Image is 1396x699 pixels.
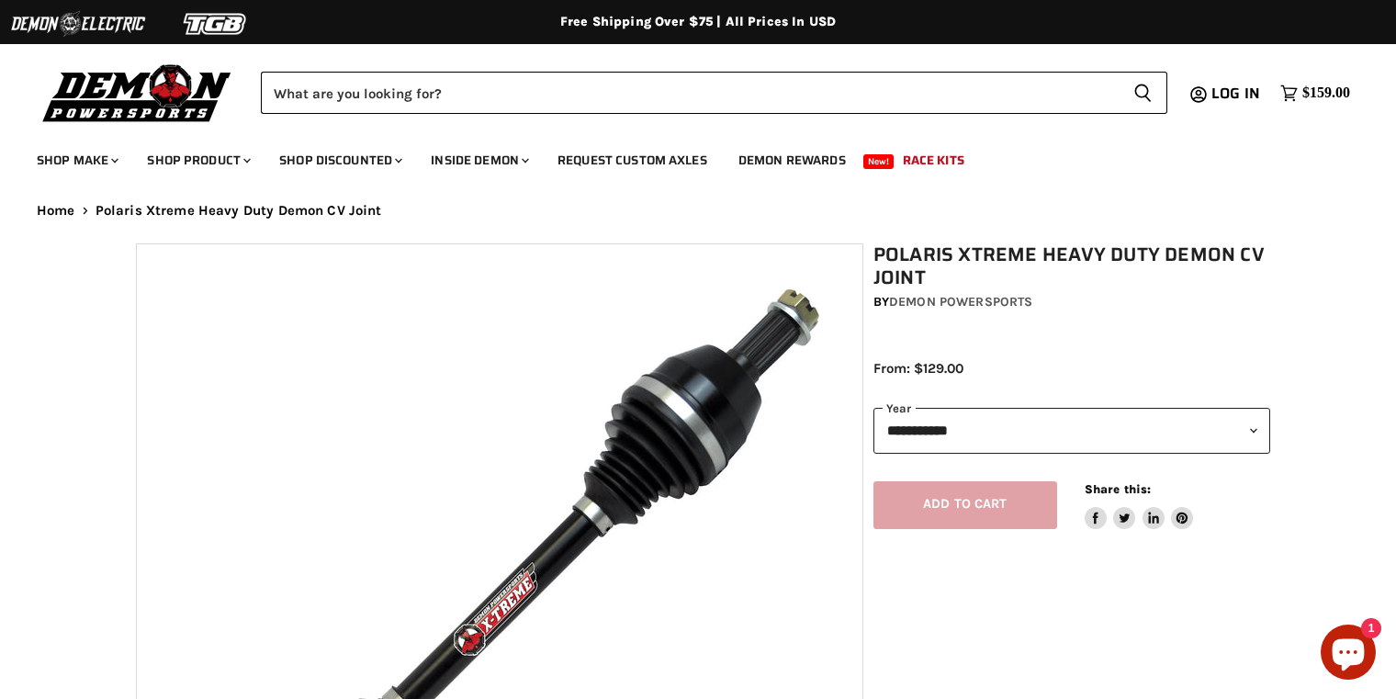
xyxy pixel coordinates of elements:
button: Search [1119,72,1167,114]
img: Demon Electric Logo 2 [9,6,147,41]
span: $159.00 [1302,85,1350,102]
a: Demon Powersports [889,294,1032,310]
div: by [873,292,1270,312]
a: Log in [1203,85,1271,102]
img: TGB Logo 2 [147,6,285,41]
span: Polaris Xtreme Heavy Duty Demon CV Joint [96,203,382,219]
select: year [873,408,1270,453]
span: Share this: [1085,482,1151,496]
a: Race Kits [889,141,978,179]
a: Shop Discounted [265,141,413,179]
span: New! [863,154,895,169]
ul: Main menu [23,134,1345,179]
a: Home [37,203,75,219]
h1: Polaris Xtreme Heavy Duty Demon CV Joint [873,243,1270,289]
span: Log in [1211,82,1260,105]
inbox-online-store-chat: Shopify online store chat [1315,625,1381,684]
a: Shop Make [23,141,129,179]
a: Shop Product [133,141,262,179]
a: $159.00 [1271,80,1359,107]
a: Request Custom Axles [544,141,721,179]
form: Product [261,72,1167,114]
input: Search [261,72,1119,114]
aside: Share this: [1085,481,1194,530]
img: Demon Powersports [37,60,238,125]
a: Demon Rewards [725,141,860,179]
span: From: $129.00 [873,360,963,377]
a: Inside Demon [417,141,540,179]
